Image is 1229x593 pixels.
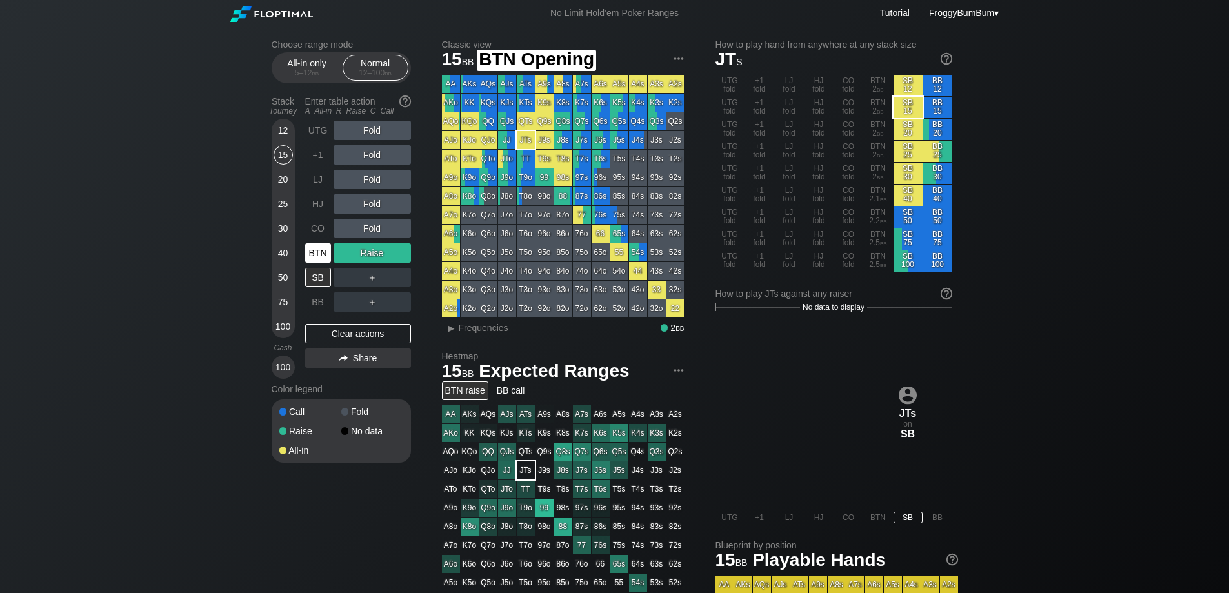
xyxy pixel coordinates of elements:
[517,131,535,149] div: JTs
[880,216,887,225] span: bb
[745,206,774,228] div: +1 fold
[592,225,610,243] div: 66
[736,54,742,68] span: s
[629,112,647,130] div: Q4s
[461,131,479,149] div: KJo
[334,219,411,238] div: Fold
[629,281,647,299] div: 43o
[279,427,341,436] div: Raise
[715,163,744,184] div: UTG fold
[834,185,863,206] div: CO fold
[629,168,647,186] div: 94s
[554,206,572,224] div: 87o
[531,8,698,21] div: No Limit Hold’em Poker Ranges
[535,225,554,243] div: 96o
[923,250,952,272] div: BB 100
[305,292,331,312] div: BB
[775,250,804,272] div: LJ fold
[672,52,686,66] img: ellipsis.fd386fe8.svg
[648,131,666,149] div: J3s
[715,185,744,206] div: UTG fold
[479,94,497,112] div: KQs
[573,168,591,186] div: 97s
[535,112,554,130] div: Q9s
[775,75,804,96] div: LJ fold
[592,243,610,261] div: 65o
[535,243,554,261] div: 95o
[592,187,610,205] div: 86s
[479,131,497,149] div: QJo
[715,228,744,250] div: UTG fold
[277,55,337,80] div: All-in only
[385,68,392,77] span: bb
[592,75,610,93] div: A6s
[334,145,411,165] div: Fold
[461,187,479,205] div: K8o
[535,94,554,112] div: K9s
[775,141,804,162] div: LJ fold
[573,112,591,130] div: Q7s
[834,163,863,184] div: CO fold
[517,281,535,299] div: T3o
[804,206,834,228] div: HJ fold
[498,75,516,93] div: AJs
[834,228,863,250] div: CO fold
[666,206,684,224] div: 72s
[442,131,460,149] div: AJo
[629,187,647,205] div: 84s
[715,141,744,162] div: UTG fold
[592,112,610,130] div: Q6s
[479,206,497,224] div: Q7o
[517,150,535,168] div: TT
[442,262,460,280] div: A4o
[648,262,666,280] div: 43s
[573,281,591,299] div: 73o
[745,185,774,206] div: +1 fold
[573,243,591,261] div: 75o
[535,281,554,299] div: 93o
[305,121,331,140] div: UTG
[629,94,647,112] div: K4s
[461,243,479,261] div: K5o
[864,97,893,118] div: BTN 2
[834,97,863,118] div: CO fold
[592,168,610,186] div: 96s
[305,219,331,238] div: CO
[877,128,884,137] span: bb
[715,119,744,140] div: UTG fold
[535,131,554,149] div: J9s
[341,427,403,436] div: No data
[610,112,628,130] div: Q5s
[715,75,744,96] div: UTG fold
[279,407,341,416] div: Call
[804,141,834,162] div: HJ fold
[834,141,863,162] div: CO fold
[648,225,666,243] div: 63s
[834,206,863,228] div: CO fold
[334,268,411,287] div: ＋
[461,225,479,243] div: K6o
[498,94,516,112] div: KJs
[775,163,804,184] div: LJ fold
[629,131,647,149] div: J4s
[929,8,994,18] span: FroggyBumBum
[274,194,293,214] div: 25
[610,131,628,149] div: J5s
[479,187,497,205] div: Q8o
[517,168,535,186] div: T9o
[894,141,923,162] div: SB 25
[517,94,535,112] div: KTs
[666,112,684,130] div: Q2s
[745,75,774,96] div: +1 fold
[274,268,293,287] div: 50
[274,170,293,189] div: 20
[939,52,954,66] img: help.32db89a4.svg
[775,185,804,206] div: LJ fold
[923,141,952,162] div: BB 25
[554,281,572,299] div: 83o
[305,145,331,165] div: +1
[894,119,923,140] div: SB 20
[894,206,923,228] div: SB 50
[305,91,411,121] div: Enter table action
[923,119,952,140] div: BB 20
